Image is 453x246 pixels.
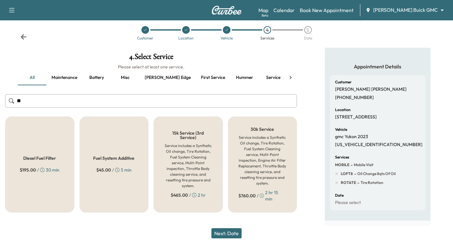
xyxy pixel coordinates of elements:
[304,26,312,34] div: 5
[211,228,242,238] button: Next: Date
[111,70,140,85] button: Misc
[335,162,349,167] span: MOBILE
[82,70,111,85] button: Battery
[262,13,268,18] div: Beta
[349,162,353,168] span: -
[5,53,297,64] h1: 4 . Select Service
[335,128,347,131] h6: Vehicle
[335,80,352,84] h6: Customer
[96,167,111,173] span: $ 45.00
[359,180,383,185] span: Tire rotation
[20,34,27,40] div: Back
[23,156,56,160] h5: Diesel Fuel Filter
[230,70,259,85] button: Hummer
[356,179,359,186] span: -
[335,142,422,148] p: [US_VEHICLE_IDENTIFICATION_NUMBER]
[46,70,82,85] button: Maintenance
[171,192,188,198] span: $ 465.00
[373,6,438,14] span: [PERSON_NAME] Buick GMC
[171,192,206,198] div: / 2 hr
[335,87,407,92] p: [PERSON_NAME] [PERSON_NAME]
[335,134,368,140] p: gmc Yukon 2023
[335,193,344,197] h6: Date
[20,167,59,173] div: / 30 min
[221,36,233,40] div: Vehicle
[18,70,284,85] div: basic tabs example
[20,167,36,173] span: $ 195.00
[5,64,297,70] h6: Please select at least one service.
[341,180,356,185] span: ROTATE
[251,127,274,131] h5: 30k Service
[353,171,356,177] span: -
[18,70,46,85] button: all
[273,6,295,14] a: Calendar
[304,36,312,40] div: Date
[335,108,351,112] h6: Location
[211,6,242,15] img: Curbee Logo
[140,70,196,85] button: [PERSON_NAME] edge
[164,131,212,140] h5: 15k Service (3rd Service)
[335,114,377,120] p: [STREET_ADDRESS]
[259,70,287,85] button: Service
[238,135,287,186] h6: Service includes a Synthetic Oil change, Tire Rotation, Fuel System Cleaning service, Mulit-Point...
[300,6,353,14] a: Book New Appointment
[264,26,271,34] div: 4
[353,162,374,167] span: Mobile Visit
[258,6,268,14] a: MapBeta
[238,193,256,199] span: $ 760.00
[341,171,353,176] span: LOFT8
[164,143,212,189] h6: Service includes a Synthetic Oil change, Tire Rotation, Fuel System Cleaning service, Mulit-Point...
[196,70,230,85] button: First service
[260,36,274,40] div: Services
[238,189,287,202] div: / 2 hr 15 min
[96,167,132,173] div: / 5 min
[330,63,425,70] h5: Appointment Details
[356,171,396,176] span: Oil Change 8qts of oil
[335,155,349,159] h6: Services
[335,200,361,206] p: Please select
[93,156,134,160] h5: Fuel System Additive
[137,36,153,40] div: Customer
[335,95,374,101] p: [PHONE_NUMBER]
[178,36,194,40] div: Location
